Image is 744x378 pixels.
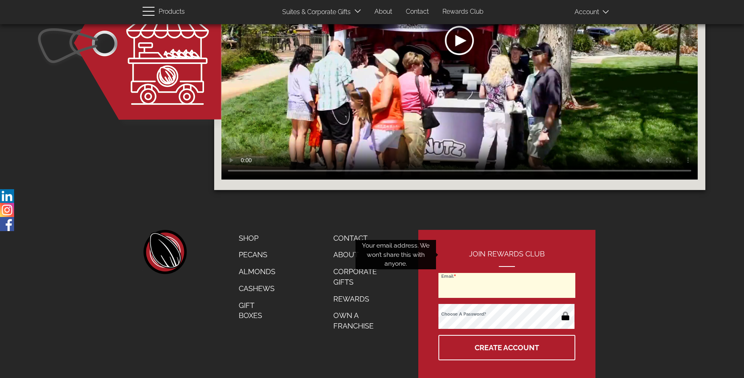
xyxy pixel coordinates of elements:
[233,280,281,297] a: Cashews
[327,263,393,290] a: Corporate Gifts
[355,240,436,269] div: Your email address. We won’t share this with anyone.
[327,246,393,263] a: About
[368,4,398,20] a: About
[233,297,281,324] a: Gift Boxes
[436,4,490,20] a: Rewards Club
[233,246,281,263] a: Pecans
[438,250,575,267] h2: Join Rewards Club
[400,4,435,20] a: Contact
[276,4,353,20] a: Suites & Corporate Gifts
[327,230,393,247] a: Contact
[143,230,187,274] a: home
[438,335,575,360] button: Create Account
[233,230,281,247] a: Shop
[327,307,393,334] a: Own a Franchise
[233,263,281,280] a: Almonds
[159,6,185,18] span: Products
[438,273,575,298] input: Email
[327,291,393,308] a: Rewards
